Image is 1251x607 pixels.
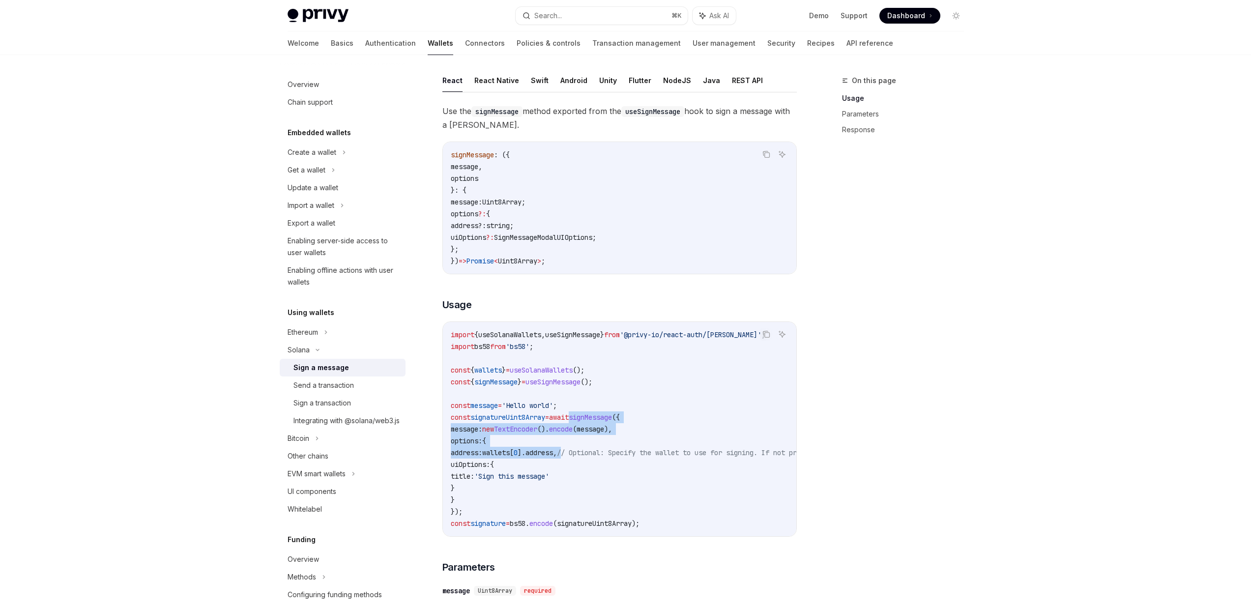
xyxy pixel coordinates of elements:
span: Uint8Array [498,257,537,265]
div: Import a wallet [288,200,334,211]
span: Parameters [442,560,495,574]
span: }; [451,245,459,254]
span: { [482,436,486,445]
code: signMessage [471,106,523,117]
span: , [478,162,482,171]
h5: Funding [288,534,316,546]
a: Send a transaction [280,376,406,394]
a: Sign a transaction [280,394,406,412]
a: Parameters [842,106,972,122]
div: Enabling server-side access to user wallets [288,235,400,259]
a: UI components [280,483,406,500]
h5: Using wallets [288,307,334,318]
div: Export a wallet [288,217,335,229]
span: new [482,425,494,434]
span: (). [537,425,549,434]
span: import [451,330,474,339]
span: signatureUint8Array [470,413,545,422]
span: ?: [478,209,486,218]
button: Ask AI [776,148,788,161]
span: ; [529,342,533,351]
a: Support [841,11,868,21]
span: 0 [514,448,518,457]
a: Basics [331,31,353,55]
button: Android [560,69,587,92]
a: Dashboard [879,8,940,24]
span: > [537,257,541,265]
span: useSolanaWallets [478,330,541,339]
span: const [451,519,470,528]
span: uiOptions: [451,460,490,469]
span: from [604,330,620,339]
span: ; [541,257,545,265]
span: = [522,377,525,386]
a: Security [767,31,795,55]
h5: Embedded wallets [288,127,351,139]
span: ; [510,221,514,230]
a: Transaction management [592,31,681,55]
div: Send a transaction [293,379,354,391]
span: Use the method exported from the hook to sign a message with a [PERSON_NAME]. [442,104,797,132]
span: ; [522,198,525,206]
span: const [451,413,470,422]
span: from [490,342,506,351]
span: , [541,330,545,339]
a: Wallets [428,31,453,55]
div: Overview [288,79,319,90]
div: UI components [288,486,336,497]
span: } [502,366,506,375]
a: API reference [846,31,893,55]
img: light logo [288,9,349,23]
span: Ask AI [709,11,729,21]
span: Promise [466,257,494,265]
span: ), [604,425,612,434]
a: Enabling server-side access to user wallets [280,232,406,261]
span: = [506,519,510,528]
div: Other chains [288,450,328,462]
a: Response [842,122,972,138]
span: // Optional: Specify the wallet to use for signing. If not provided, the first wallet will be used. [557,448,946,457]
div: Configuring funding methods [288,589,382,601]
button: React [442,69,463,92]
span: Uint8Array [482,198,522,206]
a: Demo [809,11,829,21]
span: message: [451,425,482,434]
span: }: { [451,186,466,195]
div: Search... [534,10,562,22]
button: NodeJS [663,69,691,92]
div: Update a wallet [288,182,338,194]
span: string [486,221,510,230]
div: message [442,586,470,596]
div: Chain support [288,96,333,108]
span: ]. [518,448,525,457]
button: Unity [599,69,617,92]
span: . [525,519,529,528]
span: message [451,162,478,171]
code: useSignMessage [621,106,684,117]
span: }) [451,257,459,265]
div: Create a wallet [288,146,336,158]
button: Copy the contents from the code block [760,148,773,161]
span: 'Sign this message' [474,472,549,481]
button: Flutter [629,69,651,92]
span: Dashboard [887,11,925,21]
span: options [451,209,478,218]
span: import [451,342,474,351]
span: } [600,330,604,339]
span: address [525,448,553,457]
span: TextEncoder [494,425,537,434]
span: Usage [442,298,472,312]
span: ( [553,519,557,528]
span: { [470,377,474,386]
span: Uint8Array [478,587,512,595]
span: ( [573,425,577,434]
span: ); [632,519,640,528]
span: : ({ [494,150,510,159]
a: Sign a message [280,359,406,376]
span: } [451,484,455,492]
a: Export a wallet [280,214,406,232]
a: User management [693,31,756,55]
div: Sign a message [293,362,349,374]
span: const [451,366,470,375]
span: On this page [852,75,896,87]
